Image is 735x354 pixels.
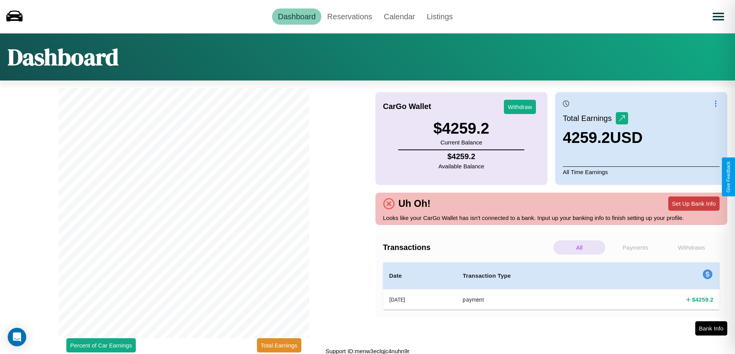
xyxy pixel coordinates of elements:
table: simple table [383,262,720,310]
button: Percent of Car Earnings [66,338,136,352]
h4: CarGo Wallet [383,102,431,111]
p: Payments [609,240,661,255]
button: Set Up Bank Info [668,196,720,211]
p: Total Earnings [563,111,616,125]
th: payment [456,289,613,310]
p: Current Balance [433,137,489,148]
h4: $ 4259.2 [438,152,484,161]
div: Open Intercom Messenger [8,328,26,346]
h4: Transaction Type [463,271,607,280]
h3: 4259.2 USD [563,129,643,146]
p: All Time Earnings [563,166,720,177]
h4: Uh Oh! [395,198,434,209]
p: Withdraws [666,240,718,255]
h1: Dashboard [8,41,118,73]
a: Calendar [378,8,421,25]
h4: $ 4259.2 [692,295,713,304]
div: Give Feedback [726,161,731,193]
button: Total Earnings [257,338,301,352]
th: [DATE] [383,289,457,310]
h4: Transactions [383,243,551,252]
p: Looks like your CarGo Wallet has isn't connected to a bank. Input up your banking info to finish ... [383,213,720,223]
a: Listings [421,8,459,25]
button: Withdraw [504,100,536,114]
h3: $ 4259.2 [433,120,489,137]
button: Open menu [708,6,729,27]
a: Reservations [321,8,378,25]
a: Dashboard [272,8,321,25]
button: Bank Info [695,321,727,336]
h4: Date [389,271,451,280]
p: All [553,240,605,255]
p: Available Balance [438,161,484,171]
